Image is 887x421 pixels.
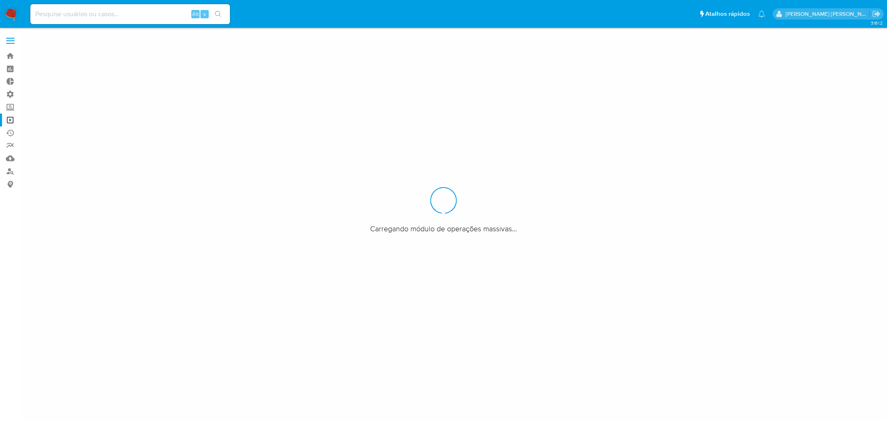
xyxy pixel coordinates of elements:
[758,10,765,17] a: Notificações
[30,9,230,20] input: Pesquise usuários ou casos...
[203,10,206,18] span: s
[872,10,881,18] a: Sair
[370,224,517,234] span: Carregando módulo de operações massivas...
[192,10,199,18] span: Alt
[210,8,227,20] button: search-icon
[705,10,750,18] span: Atalhos rápidos
[786,10,870,18] p: sabrina.lima@mercadopago.com.br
